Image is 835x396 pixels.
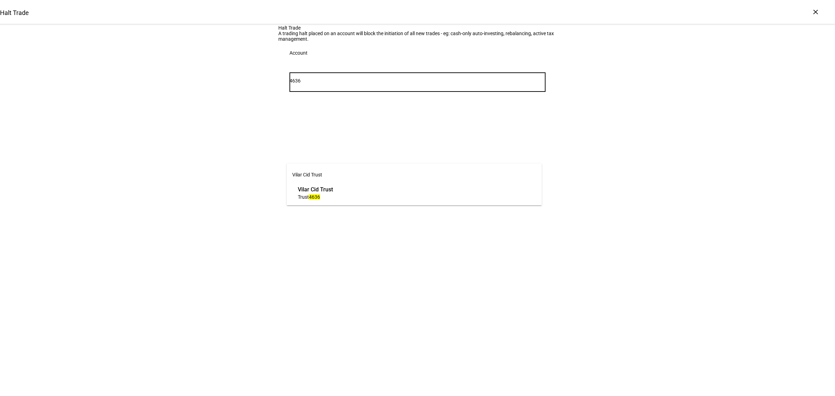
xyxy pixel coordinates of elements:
[298,194,309,200] span: Trust
[278,25,557,31] div: Halt Trade
[298,185,333,193] span: Vilar Cid Trust
[278,31,557,42] div: A trading halt placed on an account will block the initiation of all new trades - eg: cash-only a...
[289,50,308,56] div: Account
[810,6,821,17] div: ×
[292,172,322,177] span: Vilar Cid Trust
[309,194,320,200] mark: 4636
[296,184,335,202] div: Vilar Cid Trust
[289,78,546,84] input: Number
